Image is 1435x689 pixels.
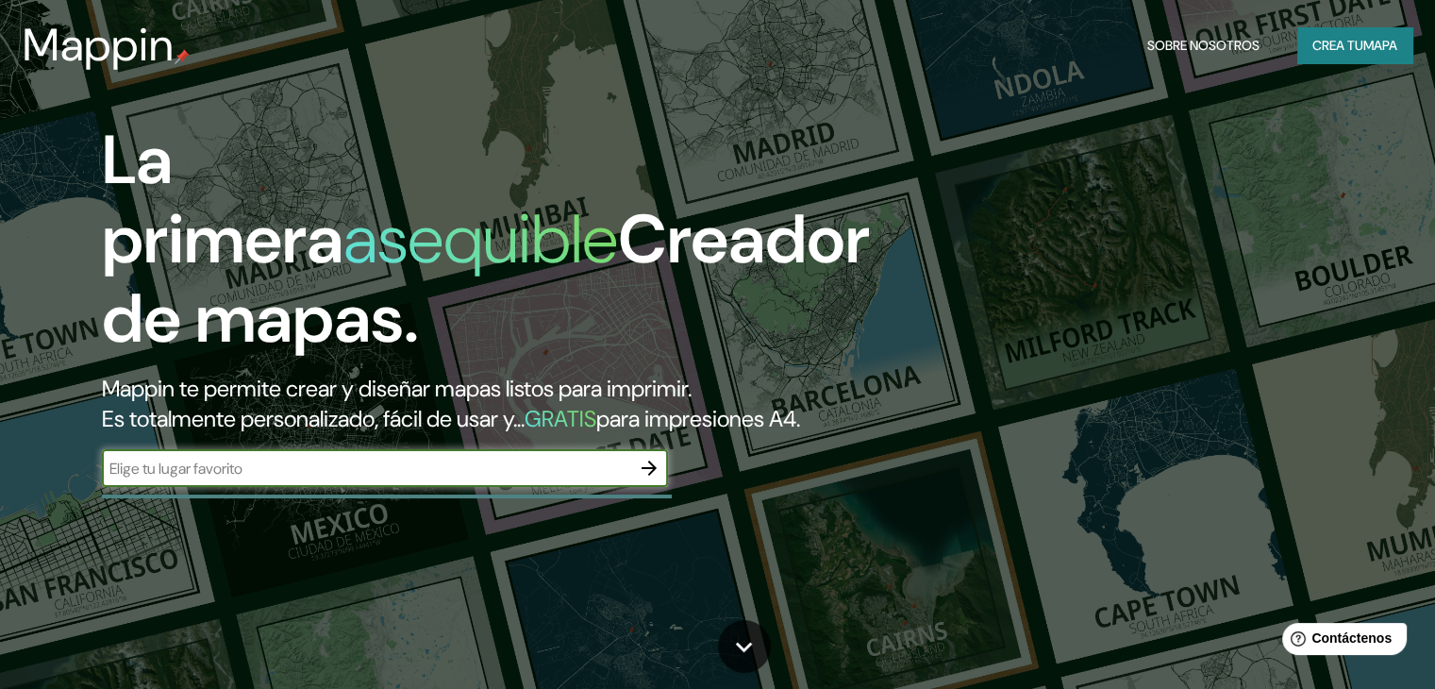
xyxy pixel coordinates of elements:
font: Crea tu [1312,37,1363,54]
font: para impresiones A4. [596,404,800,433]
font: GRATIS [525,404,596,433]
font: Creador de mapas. [102,195,870,362]
button: Crea tumapa [1297,27,1412,63]
iframe: Lanzador de widgets de ayuda [1267,615,1414,668]
font: mapa [1363,37,1397,54]
button: Sobre nosotros [1140,27,1267,63]
font: Es totalmente personalizado, fácil de usar y... [102,404,525,433]
font: Mappin te permite crear y diseñar mapas listos para imprimir. [102,374,692,403]
font: asequible [343,195,618,283]
font: Mappin [23,15,175,75]
font: Sobre nosotros [1147,37,1260,54]
img: pin de mapeo [175,49,190,64]
input: Elige tu lugar favorito [102,458,630,479]
font: La primera [102,116,343,283]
